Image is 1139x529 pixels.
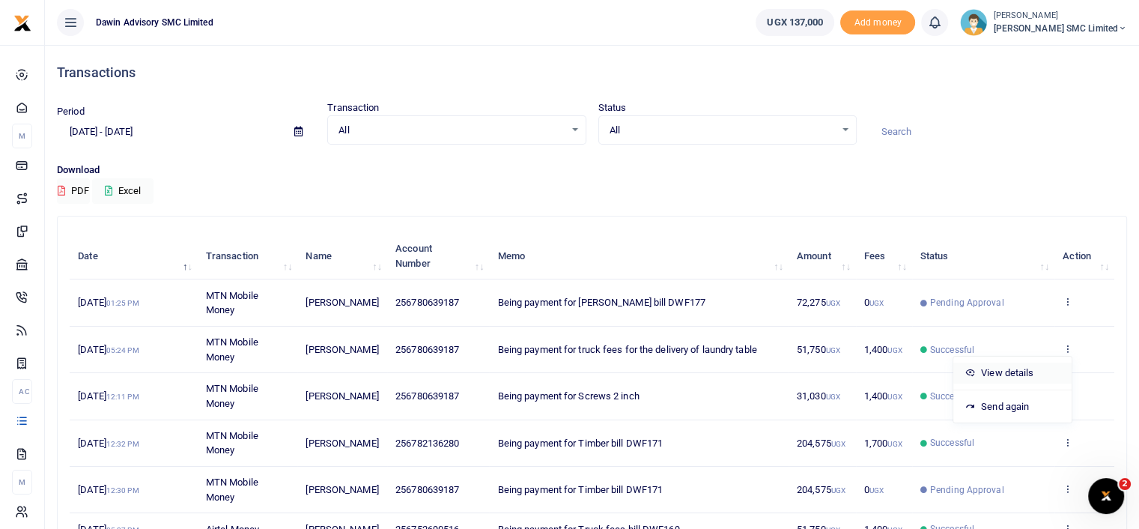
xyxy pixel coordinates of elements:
th: Account Number: activate to sort column ascending [387,233,490,279]
small: UGX [831,486,845,495]
small: 01:25 PM [106,299,139,307]
button: Excel [92,178,154,204]
th: Status: activate to sort column ascending [912,233,1054,279]
a: logo-small logo-large logo-large [13,16,31,28]
span: 204,575 [797,438,845,449]
span: Being payment for [PERSON_NAME] bill DWF177 [498,297,705,308]
span: 256780639187 [395,484,459,495]
a: UGX 137,000 [756,9,834,36]
input: Search [869,119,1127,145]
span: [PERSON_NAME] SMC Limited [993,22,1127,35]
span: [PERSON_NAME] [306,344,378,355]
span: 2 [1119,478,1131,490]
small: 12:30 PM [106,486,139,495]
span: 1,400 [864,344,902,355]
span: Being payment for Timber bill DWF171 [498,438,663,449]
small: [PERSON_NAME] [993,10,1127,22]
span: UGX 137,000 [767,15,823,30]
li: Wallet ballance [750,9,840,36]
th: Fees: activate to sort column ascending [856,233,912,279]
span: [DATE] [78,484,139,495]
span: Successful [930,343,974,357]
span: Pending Approval [930,296,1004,309]
span: 1,400 [864,390,902,402]
img: logo-small [13,14,31,32]
small: UGX [869,299,884,307]
span: 1,700 [864,438,902,449]
li: M [12,470,32,495]
th: Action: activate to sort column ascending [1054,233,1114,279]
small: 12:11 PM [106,393,139,401]
span: Pending Approval [930,483,1004,497]
li: M [12,124,32,148]
a: View details [953,363,1072,384]
a: Send again [953,396,1072,417]
span: 72,275 [797,297,840,308]
span: 256780639187 [395,390,459,402]
small: UGX [887,440,902,448]
span: MTN Mobile Money [206,430,258,456]
small: 05:24 PM [106,346,139,354]
span: Add money [840,10,915,35]
th: Date: activate to sort column descending [70,233,198,279]
span: 204,575 [797,484,845,495]
span: [PERSON_NAME] [306,390,378,402]
small: UGX [831,440,845,448]
span: Being payment for Timber bill DWF171 [498,484,663,495]
span: Being payment for Screws 2 inch [498,390,640,402]
label: Status [598,100,627,115]
label: Transaction [327,100,379,115]
li: Toup your wallet [840,10,915,35]
small: UGX [887,393,902,401]
a: Add money [840,16,915,27]
th: Name: activate to sort column ascending [297,233,387,279]
a: profile-user [PERSON_NAME] [PERSON_NAME] SMC Limited [960,9,1127,36]
span: [PERSON_NAME] [306,484,378,495]
img: profile-user [960,9,987,36]
span: 256780639187 [395,344,459,355]
small: UGX [826,299,840,307]
span: MTN Mobile Money [206,290,258,316]
button: PDF [57,178,90,204]
small: UGX [826,346,840,354]
th: Amount: activate to sort column ascending [789,233,856,279]
h4: Transactions [57,64,1127,81]
span: [PERSON_NAME] [306,438,378,449]
span: Successful [930,390,974,403]
label: Period [57,104,85,119]
small: UGX [887,346,902,354]
li: Ac [12,379,32,404]
span: MTN Mobile Money [206,477,258,503]
span: 51,750 [797,344,840,355]
span: MTN Mobile Money [206,383,258,409]
span: Being payment for truck fees for the delivery of laundry table [498,344,757,355]
span: MTN Mobile Money [206,336,258,363]
span: 0 [864,484,884,495]
input: select period [57,119,282,145]
span: 31,030 [797,390,840,402]
span: All [338,123,564,138]
small: UGX [826,393,840,401]
span: [DATE] [78,390,139,402]
span: [DATE] [78,438,139,449]
th: Memo: activate to sort column ascending [489,233,788,279]
span: [DATE] [78,297,139,308]
span: Successful [930,436,974,450]
span: 0 [864,297,884,308]
span: 256782136280 [395,438,459,449]
span: Dawin Advisory SMC Limited [90,16,219,29]
iframe: Intercom live chat [1088,478,1124,514]
p: Download [57,163,1127,178]
span: 256780639187 [395,297,459,308]
small: 12:32 PM [106,440,139,448]
th: Transaction: activate to sort column ascending [198,233,298,279]
span: All [610,123,835,138]
span: [PERSON_NAME] [306,297,378,308]
span: [DATE] [78,344,139,355]
small: UGX [869,486,884,495]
